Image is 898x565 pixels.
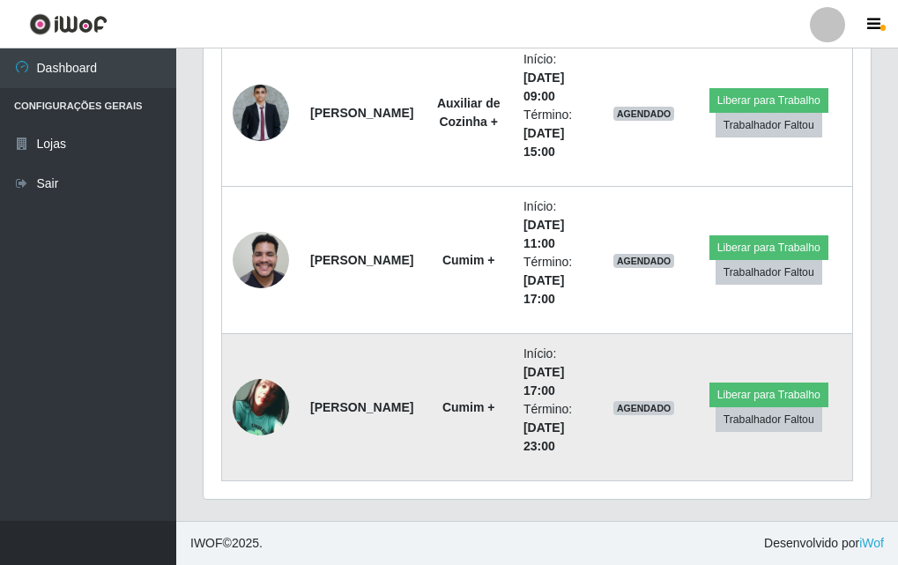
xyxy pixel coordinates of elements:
[523,126,564,159] time: [DATE] 15:00
[709,88,828,113] button: Liberar para Trabalho
[716,260,822,285] button: Trabalhador Faltou
[523,218,564,250] time: [DATE] 11:00
[310,253,413,267] strong: [PERSON_NAME]
[233,222,289,297] img: 1750720776565.jpeg
[709,235,828,260] button: Liberar para Trabalho
[613,107,675,121] span: AGENDADO
[442,400,495,414] strong: Cumim +
[190,536,223,550] span: IWOF
[523,106,592,161] li: Término:
[442,253,495,267] strong: Cumim +
[523,400,592,456] li: Término:
[523,71,564,103] time: [DATE] 09:00
[859,536,884,550] a: iWof
[523,253,592,309] li: Término:
[716,407,822,432] button: Trabalhador Faltou
[613,254,675,268] span: AGENDADO
[523,273,564,306] time: [DATE] 17:00
[310,400,413,414] strong: [PERSON_NAME]
[764,534,884,553] span: Desenvolvido por
[523,420,564,453] time: [DATE] 23:00
[613,401,675,415] span: AGENDADO
[29,13,108,35] img: CoreUI Logo
[716,113,822,138] button: Trabalhador Faltou
[523,345,592,400] li: Início:
[310,106,413,120] strong: [PERSON_NAME]
[190,534,263,553] span: © 2025 .
[709,383,828,407] button: Liberar para Trabalho
[437,96,501,129] strong: Auxiliar de Cozinha +
[233,379,289,435] img: 1671317800935.jpeg
[523,50,592,106] li: Início:
[233,85,289,141] img: 1718840561101.jpeg
[523,197,592,253] li: Início:
[523,365,564,398] time: [DATE] 17:00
